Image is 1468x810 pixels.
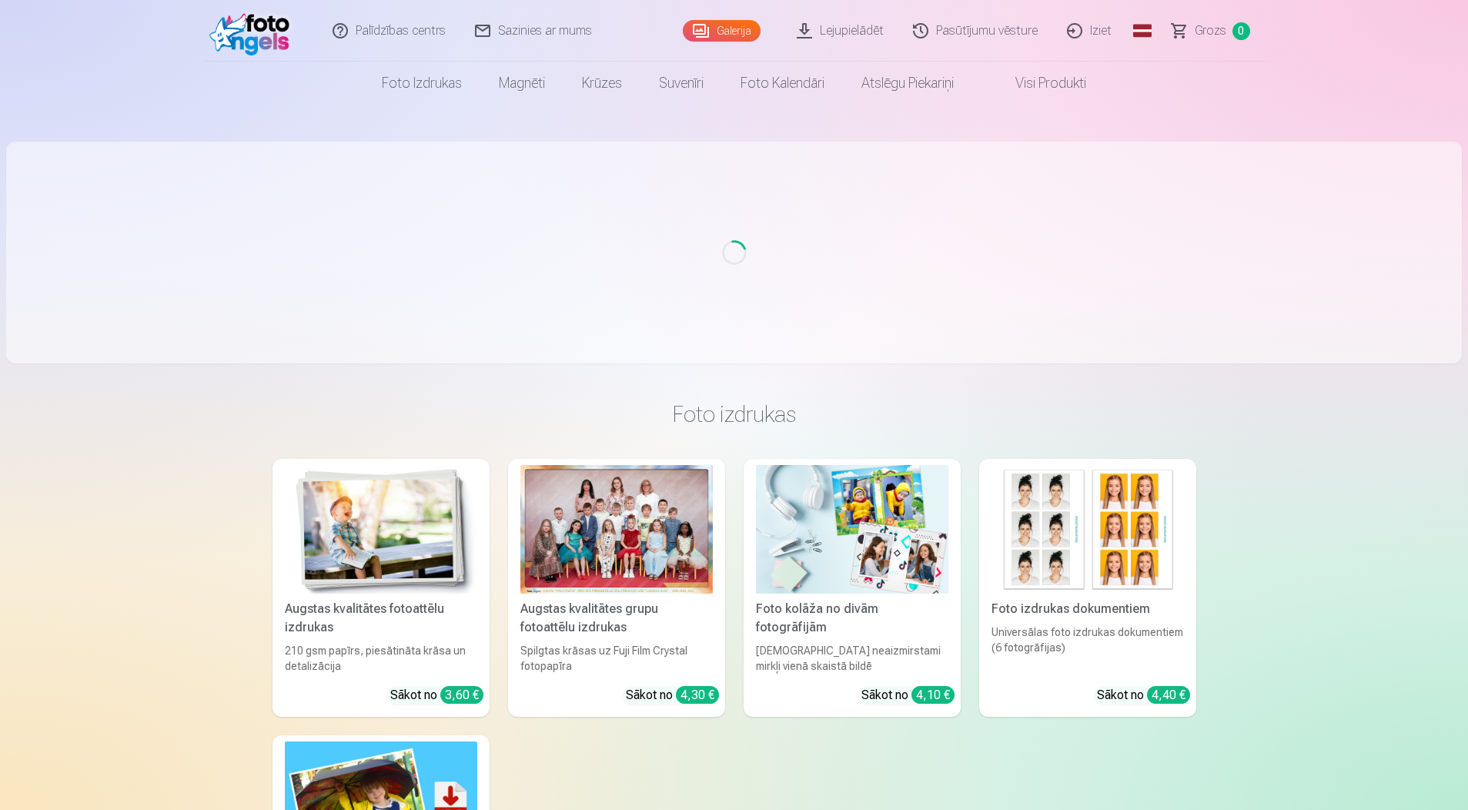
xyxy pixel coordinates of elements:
[514,643,719,674] div: Spilgtas krāsas uz Fuji Film Crystal fotopapīra
[508,459,725,717] a: Augstas kvalitātes grupu fotoattēlu izdrukasSpilgtas krāsas uz Fuji Film Crystal fotopapīraSākot ...
[279,643,483,674] div: 210 gsm papīrs, piesātināta krāsa un detalizācija
[514,600,719,637] div: Augstas kvalitātes grupu fotoattēlu izdrukas
[273,459,490,717] a: Augstas kvalitātes fotoattēlu izdrukasAugstas kvalitātes fotoattēlu izdrukas210 gsm papīrs, piesā...
[1232,22,1250,40] span: 0
[676,686,719,704] div: 4,30 €
[722,62,843,105] a: Foto kalendāri
[279,600,483,637] div: Augstas kvalitātes fotoattēlu izdrukas
[972,62,1105,105] a: Visi produkti
[911,686,955,704] div: 4,10 €
[363,62,480,105] a: Foto izdrukas
[843,62,972,105] a: Atslēgu piekariņi
[440,686,483,704] div: 3,60 €
[285,465,477,594] img: Augstas kvalitātes fotoattēlu izdrukas
[750,600,955,637] div: Foto kolāža no divām fotogrāfijām
[285,400,1184,428] h3: Foto izdrukas
[390,686,483,705] div: Sākot no
[1195,22,1226,40] span: Grozs
[985,600,1190,618] div: Foto izdrukas dokumentiem
[1097,686,1190,705] div: Sākot no
[756,465,948,594] img: Foto kolāža no divām fotogrāfijām
[209,6,298,55] img: /fa1
[861,686,955,705] div: Sākot no
[626,686,719,705] div: Sākot no
[563,62,640,105] a: Krūzes
[985,624,1190,674] div: Universālas foto izdrukas dokumentiem (6 fotogrāfijas)
[640,62,722,105] a: Suvenīri
[1147,686,1190,704] div: 4,40 €
[744,459,961,717] a: Foto kolāža no divām fotogrāfijāmFoto kolāža no divām fotogrāfijām[DEMOGRAPHIC_DATA] neaizmirstam...
[750,643,955,674] div: [DEMOGRAPHIC_DATA] neaizmirstami mirkļi vienā skaistā bildē
[991,465,1184,594] img: Foto izdrukas dokumentiem
[979,459,1196,717] a: Foto izdrukas dokumentiemFoto izdrukas dokumentiemUniversālas foto izdrukas dokumentiem (6 fotogr...
[480,62,563,105] a: Magnēti
[683,20,761,42] a: Galerija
